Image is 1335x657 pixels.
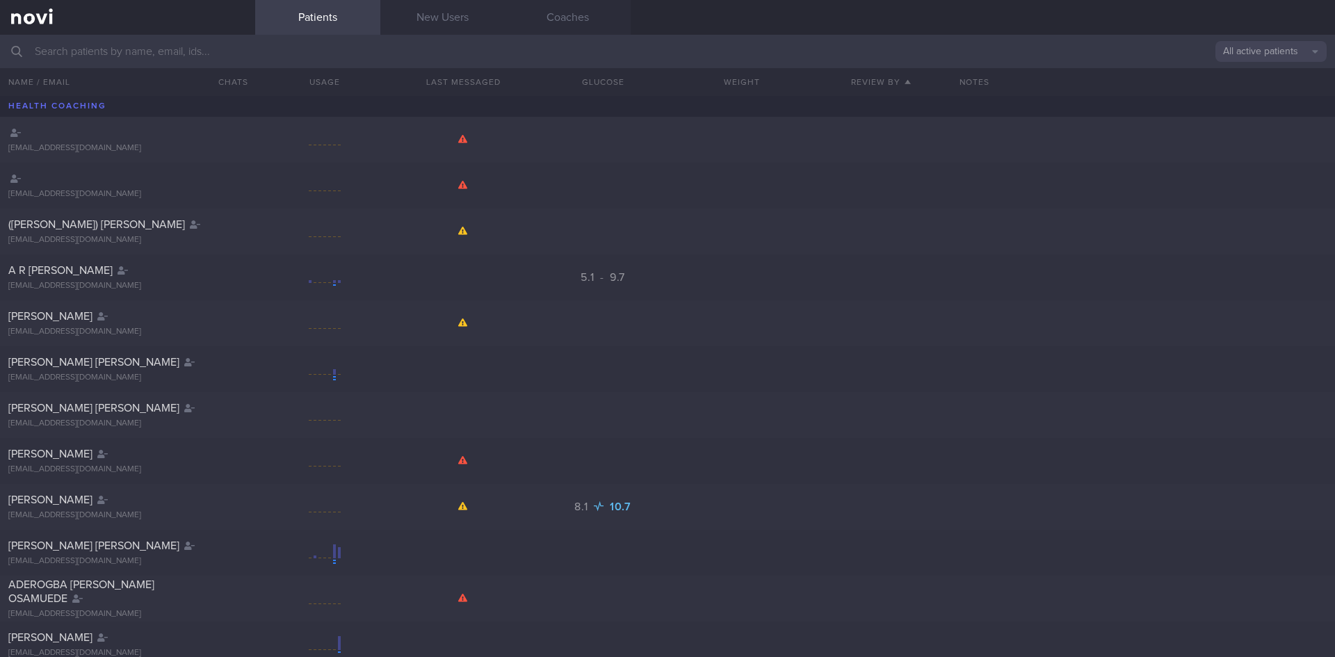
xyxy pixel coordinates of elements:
button: Glucose [533,68,672,96]
div: [EMAIL_ADDRESS][DOMAIN_NAME] [8,373,247,383]
span: 9.7 [610,272,625,283]
span: A R [PERSON_NAME] [8,265,113,276]
span: ([PERSON_NAME]) [PERSON_NAME] [8,219,185,230]
div: [EMAIL_ADDRESS][DOMAIN_NAME] [8,556,247,567]
button: Review By [811,68,950,96]
div: [EMAIL_ADDRESS][DOMAIN_NAME] [8,235,247,245]
div: [EMAIL_ADDRESS][DOMAIN_NAME] [8,419,247,429]
div: [EMAIL_ADDRESS][DOMAIN_NAME] [8,609,247,619]
button: All active patients [1215,41,1327,62]
div: [EMAIL_ADDRESS][DOMAIN_NAME] [8,281,247,291]
span: [PERSON_NAME] [8,311,92,322]
div: Notes [951,68,1335,96]
button: Last Messaged [394,68,533,96]
span: [PERSON_NAME] [PERSON_NAME] [8,357,179,368]
span: [PERSON_NAME] [8,632,92,643]
button: Chats [200,68,255,96]
span: 10.7 [610,501,631,512]
div: [EMAIL_ADDRESS][DOMAIN_NAME] [8,510,247,521]
span: ADEROGBA [PERSON_NAME] OSAMUEDE [8,579,154,604]
div: [EMAIL_ADDRESS][DOMAIN_NAME] [8,143,247,154]
div: [EMAIL_ADDRESS][DOMAIN_NAME] [8,189,247,200]
span: [PERSON_NAME] [PERSON_NAME] [8,403,179,414]
div: [EMAIL_ADDRESS][DOMAIN_NAME] [8,327,247,337]
span: 5.1 [581,272,597,283]
span: [PERSON_NAME] [8,494,92,505]
button: Weight [672,68,811,96]
span: - [600,272,604,283]
span: [PERSON_NAME] [PERSON_NAME] [8,540,179,551]
div: Usage [255,68,394,96]
span: 8.1 [574,501,591,512]
span: [PERSON_NAME] [8,448,92,460]
div: [EMAIL_ADDRESS][DOMAIN_NAME] [8,464,247,475]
